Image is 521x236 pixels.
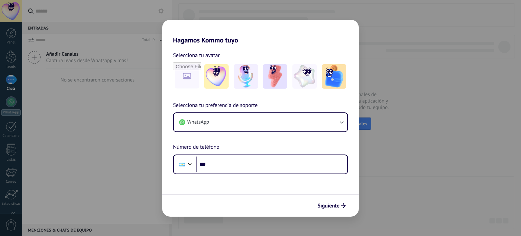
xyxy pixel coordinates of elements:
img: -1.jpeg [204,64,229,89]
img: -2.jpeg [234,64,258,89]
span: WhatsApp [187,119,209,126]
span: Siguiente [317,203,340,208]
img: -3.jpeg [263,64,287,89]
h2: Hagamos Kommo tuyo [162,20,359,44]
img: -4.jpeg [292,64,317,89]
button: Siguiente [314,200,349,212]
span: Selecciona tu preferencia de soporte [173,101,258,110]
span: Número de teléfono [173,143,219,152]
button: WhatsApp [174,113,347,131]
img: -5.jpeg [322,64,346,89]
span: Selecciona tu avatar [173,51,220,60]
div: Argentina: + 54 [176,157,189,171]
